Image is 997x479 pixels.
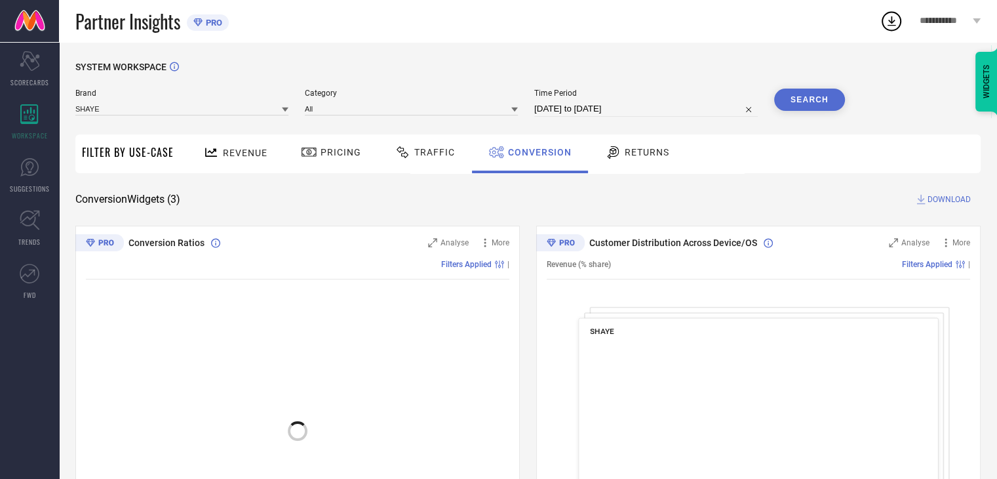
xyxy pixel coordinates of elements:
[928,193,971,206] span: DOWNLOAD
[414,147,455,157] span: Traffic
[952,238,970,247] span: More
[507,260,509,269] span: |
[203,18,222,28] span: PRO
[590,327,614,336] span: SHAYE
[880,9,903,33] div: Open download list
[536,234,585,254] div: Premium
[10,184,50,194] span: SUGGESTIONS
[508,147,572,157] span: Conversion
[75,234,124,254] div: Premium
[75,62,166,72] span: SYSTEM WORKSPACE
[428,238,437,247] svg: Zoom
[75,8,180,35] span: Partner Insights
[223,148,267,158] span: Revenue
[534,89,758,98] span: Time Period
[968,260,970,269] span: |
[82,144,174,160] span: Filter By Use-Case
[75,89,288,98] span: Brand
[902,260,952,269] span: Filters Applied
[321,147,361,157] span: Pricing
[75,193,180,206] span: Conversion Widgets ( 3 )
[889,238,898,247] svg: Zoom
[774,89,845,111] button: Search
[547,260,611,269] span: Revenue (% share)
[534,101,758,117] input: Select time period
[18,237,41,247] span: TRENDS
[492,238,509,247] span: More
[589,238,757,248] span: Customer Distribution Across Device/OS
[12,131,48,140] span: WORKSPACE
[440,238,469,247] span: Analyse
[901,238,929,247] span: Analyse
[625,147,669,157] span: Returns
[24,290,36,300] span: FWD
[128,238,205,248] span: Conversion Ratios
[441,260,492,269] span: Filters Applied
[305,89,518,98] span: Category
[10,77,49,87] span: SCORECARDS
